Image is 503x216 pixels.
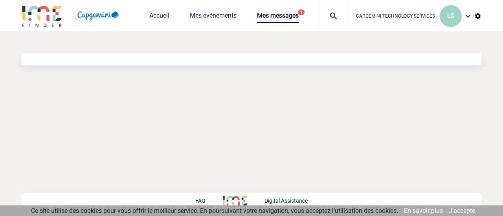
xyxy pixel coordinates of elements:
a: Accueil [149,12,169,23]
span: CAPGEMINI TECHNOLOGY SERVICES [356,13,435,19]
a: Mes événements [190,12,237,23]
a: J'accepte [449,207,475,214]
p: FAQ [195,198,206,204]
span: Ce site utilise des cookies pour vous offrir le meilleur service. En poursuivant votre navigation... [31,207,398,214]
a: FAQ [195,196,223,204]
span: LO [447,12,455,20]
img: http://www.idealmeetingsevents.fr/ [223,196,247,205]
a: En savoir plus [404,207,443,214]
a: Mes messages [257,12,299,23]
img: IME-Finder [22,5,62,27]
p: Digital Assistance [264,198,308,204]
button: 1 [298,9,305,15]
